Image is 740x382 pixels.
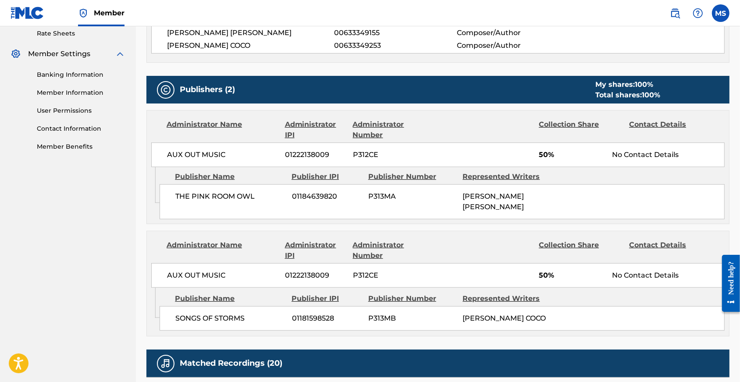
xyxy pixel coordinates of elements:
[368,313,456,324] span: P313MB
[94,8,125,18] span: Member
[167,40,334,51] span: [PERSON_NAME] COCO
[457,28,568,38] span: Composer/Author
[712,4,729,22] div: User Menu
[37,29,125,38] a: Rate Sheets
[353,150,437,160] span: P312CE
[11,49,21,59] img: Member Settings
[670,8,680,18] img: search
[292,313,362,324] span: 01181598528
[292,293,362,304] div: Publisher IPI
[167,119,278,140] div: Administrator Name
[368,191,456,202] span: P313MA
[175,313,285,324] span: SONGS OF STORMS
[175,293,285,304] div: Publisher Name
[353,240,437,261] div: Administrator Number
[180,358,282,368] h5: Matched Recordings (20)
[353,270,437,281] span: P312CE
[160,85,171,95] img: Publishers
[457,40,568,51] span: Composer/Author
[368,171,456,182] div: Publisher Number
[642,91,660,99] span: 100 %
[167,28,334,38] span: [PERSON_NAME] [PERSON_NAME]
[353,119,437,140] div: Administrator Number
[462,293,551,304] div: Represented Writers
[115,49,125,59] img: expand
[612,150,725,160] div: No Contact Details
[37,88,125,97] a: Member Information
[539,150,606,160] span: 50%
[167,240,278,261] div: Administrator Name
[160,358,171,369] img: Matched Recordings
[368,293,456,304] div: Publisher Number
[463,314,546,322] span: [PERSON_NAME] COCO
[539,240,623,261] div: Collection Share
[716,247,740,320] iframe: Resource Center
[292,191,362,202] span: 01184639820
[629,119,713,140] div: Contact Details
[693,8,703,18] img: help
[167,270,278,281] span: AUX OUT MUSIC
[167,150,278,160] span: AUX OUT MUSIC
[539,119,623,140] div: Collection Share
[78,8,89,18] img: Top Rightsholder
[689,4,707,22] div: Help
[629,240,713,261] div: Contact Details
[334,40,457,51] span: 00633349253
[539,270,606,281] span: 50%
[37,124,125,133] a: Contact Information
[595,90,660,100] div: Total shares:
[11,7,44,19] img: MLC Logo
[334,28,457,38] span: 00633349155
[37,106,125,115] a: User Permissions
[292,171,362,182] div: Publisher IPI
[666,4,684,22] a: Public Search
[285,270,346,281] span: 01222138009
[37,142,125,151] a: Member Benefits
[285,240,346,261] div: Administrator IPI
[175,171,285,182] div: Publisher Name
[696,340,740,382] iframe: Chat Widget
[175,191,285,202] span: THE PINK ROOM OWL
[285,119,346,140] div: Administrator IPI
[462,171,551,182] div: Represented Writers
[285,150,346,160] span: 01222138009
[463,192,524,211] span: [PERSON_NAME] [PERSON_NAME]
[180,85,235,95] h5: Publishers (2)
[28,49,90,59] span: Member Settings
[635,80,653,89] span: 100 %
[612,270,725,281] div: No Contact Details
[37,70,125,79] a: Banking Information
[595,79,660,90] div: My shares:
